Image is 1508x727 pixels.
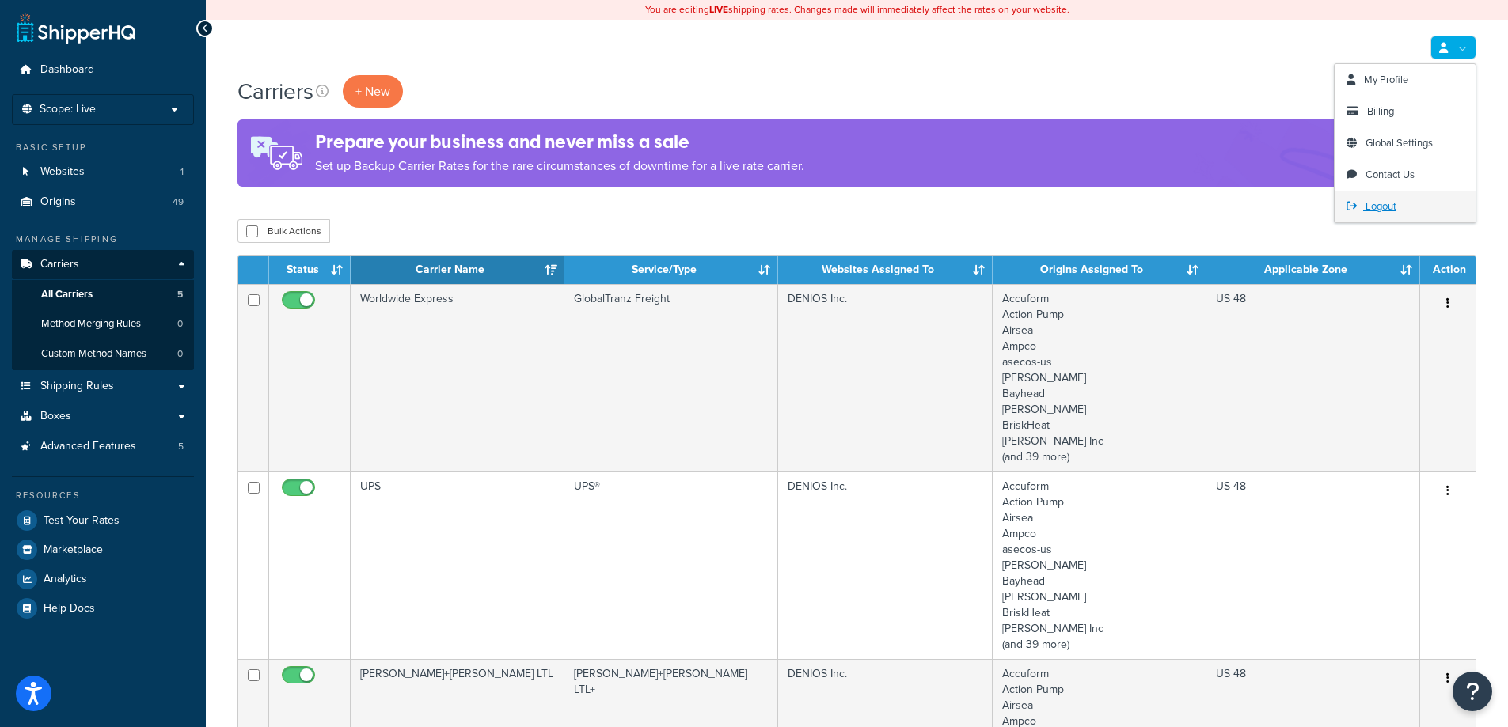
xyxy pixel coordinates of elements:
a: Analytics [12,565,194,593]
td: US 48 [1206,471,1420,659]
span: Websites [40,165,85,179]
span: All Carriers [41,288,93,301]
a: My Profile [1335,64,1476,96]
a: ShipperHQ Home [17,12,135,44]
td: UPS [351,471,564,659]
span: Origins [40,195,76,209]
th: Status: activate to sort column ascending [269,256,351,284]
th: Service/Type: activate to sort column ascending [564,256,778,284]
a: Websites 1 [12,157,194,187]
li: Websites [12,157,194,187]
span: Contact Us [1366,167,1415,182]
td: Worldwide Express [351,284,564,471]
li: All Carriers [12,280,194,309]
th: Action [1420,256,1476,284]
a: Custom Method Names 0 [12,339,194,369]
span: Scope: Live [40,103,96,116]
td: UPS® [564,471,778,659]
a: Origins 49 [12,187,194,217]
th: Carrier Name: activate to sort column ascending [351,256,564,284]
span: Logout [1366,199,1396,214]
a: Billing [1335,96,1476,127]
span: Analytics [44,573,87,586]
span: Advanced Features [40,440,136,453]
span: 0 [177,317,183,331]
button: Bulk Actions [237,219,330,243]
span: Marketplace [44,543,103,557]
a: Contact Us [1335,159,1476,191]
span: Custom Method Names [41,347,146,361]
li: Custom Method Names [12,339,194,369]
span: Billing [1367,104,1394,119]
button: Open Resource Center [1453,672,1492,711]
th: Applicable Zone: activate to sort column ascending [1206,256,1420,284]
th: Origins Assigned To: activate to sort column ascending [993,256,1206,284]
li: Method Merging Rules [12,309,194,339]
li: Carriers [12,250,194,370]
li: Advanced Features [12,432,194,461]
a: Global Settings [1335,127,1476,159]
span: 0 [177,347,183,361]
a: Carriers [12,250,194,279]
button: + New [343,75,403,108]
span: Global Settings [1366,135,1433,150]
span: 1 [180,165,184,179]
a: Boxes [12,402,194,431]
img: ad-rules-rateshop-fe6ec290ccb7230408bd80ed9643f0289d75e0ffd9eb532fc0e269fcd187b520.png [237,119,315,187]
span: 5 [177,288,183,301]
td: GlobalTranz Freight [564,284,778,471]
a: All Carriers 5 [12,280,194,309]
a: Dashboard [12,55,194,85]
td: Accuform Action Pump Airsea Ampco asecos-us [PERSON_NAME] Bayhead [PERSON_NAME] BriskHeat [PERSON... [993,471,1206,659]
a: Shipping Rules [12,372,194,401]
a: Logout [1335,191,1476,222]
div: Manage Shipping [12,233,194,246]
td: Accuform Action Pump Airsea Ampco asecos-us [PERSON_NAME] Bayhead [PERSON_NAME] BriskHeat [PERSON... [993,284,1206,471]
span: Dashboard [40,63,94,77]
span: My Profile [1364,72,1408,87]
a: Marketplace [12,536,194,564]
a: Test Your Rates [12,506,194,535]
th: Websites Assigned To: activate to sort column ascending [778,256,992,284]
b: LIVE [709,2,728,17]
td: DENIOS Inc. [778,284,992,471]
span: Boxes [40,410,71,423]
td: DENIOS Inc. [778,471,992,659]
h1: Carriers [237,76,313,107]
div: Resources [12,489,194,502]
span: 5 [178,440,184,453]
a: Method Merging Rules 0 [12,309,194,339]
p: Set up Backup Carrier Rates for the rare circumstances of downtime for a live rate carrier. [315,155,804,177]
div: Basic Setup [12,141,194,154]
span: Test Your Rates [44,514,120,528]
span: 49 [173,195,184,209]
span: Shipping Rules [40,380,114,393]
span: Carriers [40,258,79,271]
a: Advanced Features 5 [12,432,194,461]
span: Help Docs [44,602,95,615]
span: Method Merging Rules [41,317,141,331]
td: US 48 [1206,284,1420,471]
li: Origins [12,187,194,217]
h4: Prepare your business and never miss a sale [315,129,804,155]
a: Help Docs [12,594,194,623]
